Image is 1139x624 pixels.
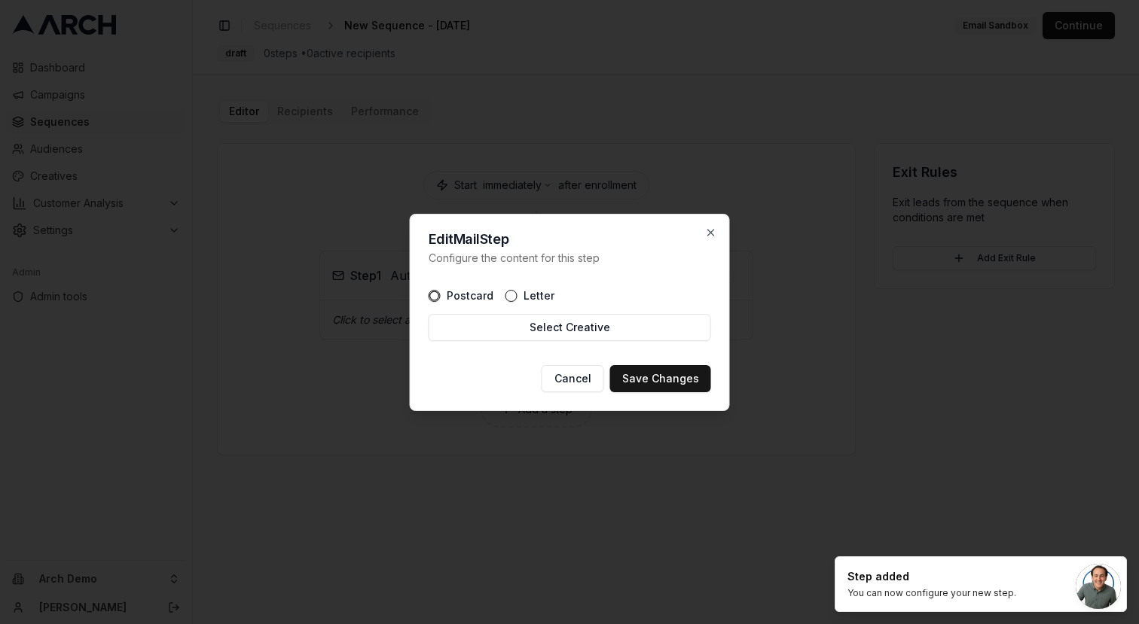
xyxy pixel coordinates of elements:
[429,233,711,246] h2: Edit Mail Step
[524,291,554,301] label: Letter
[429,314,711,341] button: Select Creative
[610,365,711,392] button: Save Changes
[447,291,493,301] label: Postcard
[542,365,604,392] button: Cancel
[429,251,711,266] p: Configure the content for this step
